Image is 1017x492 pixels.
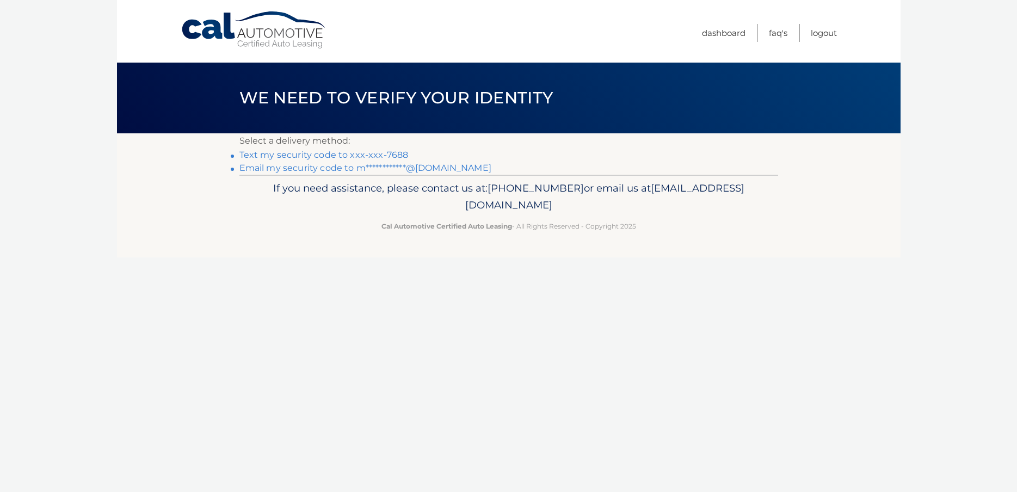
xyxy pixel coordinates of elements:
[239,88,553,108] span: We need to verify your identity
[488,182,584,194] span: [PHONE_NUMBER]
[702,24,745,42] a: Dashboard
[769,24,787,42] a: FAQ's
[381,222,512,230] strong: Cal Automotive Certified Auto Leasing
[239,133,778,149] p: Select a delivery method:
[246,220,771,232] p: - All Rights Reserved - Copyright 2025
[239,150,409,160] a: Text my security code to xxx-xxx-7688
[246,180,771,214] p: If you need assistance, please contact us at: or email us at
[181,11,328,50] a: Cal Automotive
[811,24,837,42] a: Logout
